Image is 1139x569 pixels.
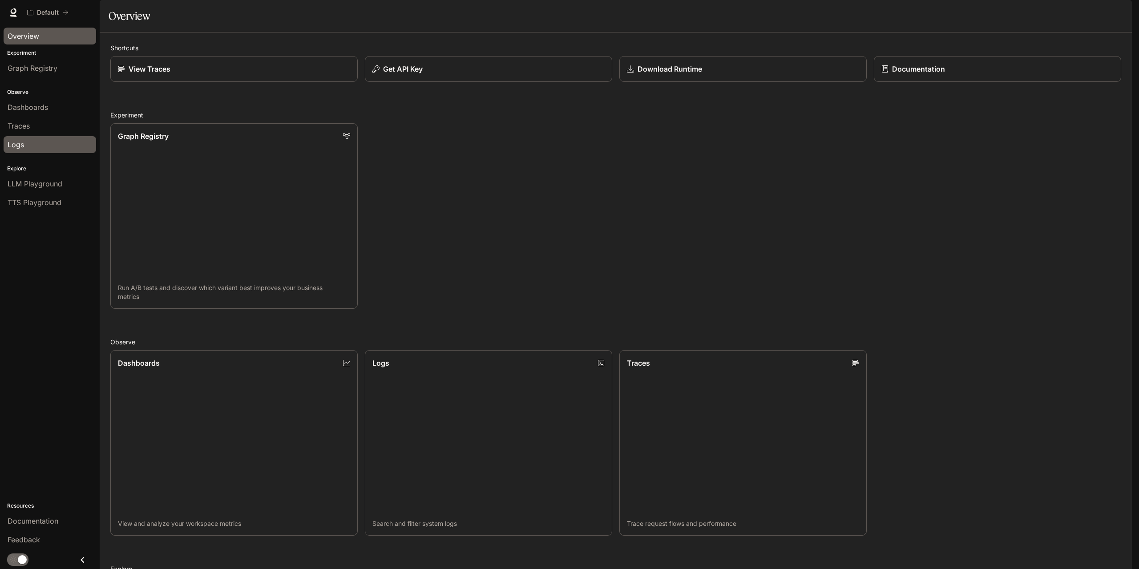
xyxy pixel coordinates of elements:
a: Download Runtime [619,56,867,82]
p: Graph Registry [118,131,169,141]
p: Documentation [892,64,945,74]
p: Default [37,9,59,16]
h2: Shortcuts [110,43,1121,52]
p: Traces [627,358,650,368]
p: View and analyze your workspace metrics [118,519,350,528]
h2: Experiment [110,110,1121,120]
p: Dashboards [118,358,160,368]
button: All workspaces [23,4,73,21]
button: Get API Key [365,56,612,82]
a: LogsSearch and filter system logs [365,350,612,536]
a: Graph RegistryRun A/B tests and discover which variant best improves your business metrics [110,123,358,309]
h1: Overview [109,7,150,25]
p: View Traces [129,64,170,74]
a: View Traces [110,56,358,82]
h2: Observe [110,337,1121,347]
p: Get API Key [383,64,423,74]
p: Logs [372,358,389,368]
p: Download Runtime [638,64,702,74]
p: Search and filter system logs [372,519,605,528]
a: DashboardsView and analyze your workspace metrics [110,350,358,536]
a: Documentation [874,56,1121,82]
a: TracesTrace request flows and performance [619,350,867,536]
p: Trace request flows and performance [627,519,859,528]
p: Run A/B tests and discover which variant best improves your business metrics [118,283,350,301]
